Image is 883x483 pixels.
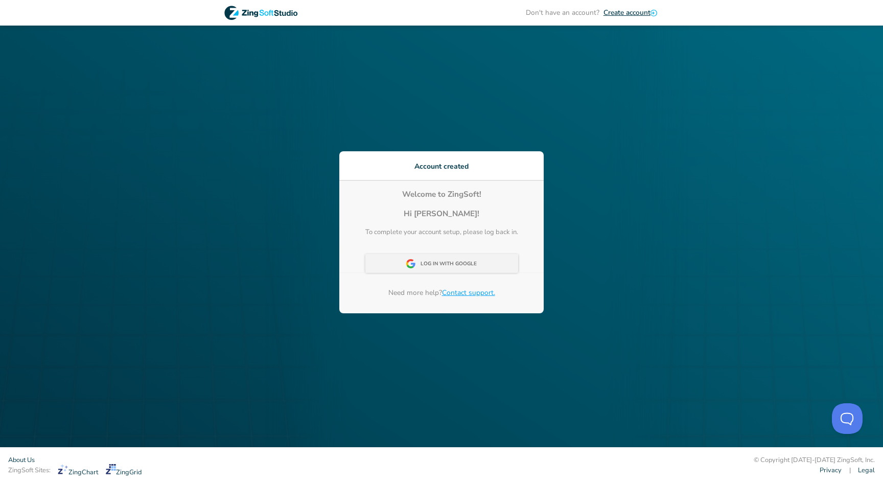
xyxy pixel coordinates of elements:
[858,466,875,475] a: Legal
[421,255,483,273] div: Log In With Google
[388,288,495,298] p: Need more help?
[442,288,495,297] a: Contact support.
[8,466,51,475] span: ZingSoft Sites:
[832,403,863,434] iframe: Toggle Customer Support
[339,161,544,172] h3: Account created
[106,464,142,477] a: ZingGrid
[365,189,518,200] h1: Welcome to ZingSoft!
[365,208,518,220] h3: Hi [PERSON_NAME]!
[820,466,842,475] a: Privacy
[365,227,518,238] p: To complete your account setup, please log back in.
[58,464,98,477] a: ZingChart
[603,8,650,17] span: Create account
[754,455,875,466] div: © Copyright [DATE]-[DATE] ZingSoft, Inc.
[849,466,851,475] span: |
[8,455,35,465] a: About Us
